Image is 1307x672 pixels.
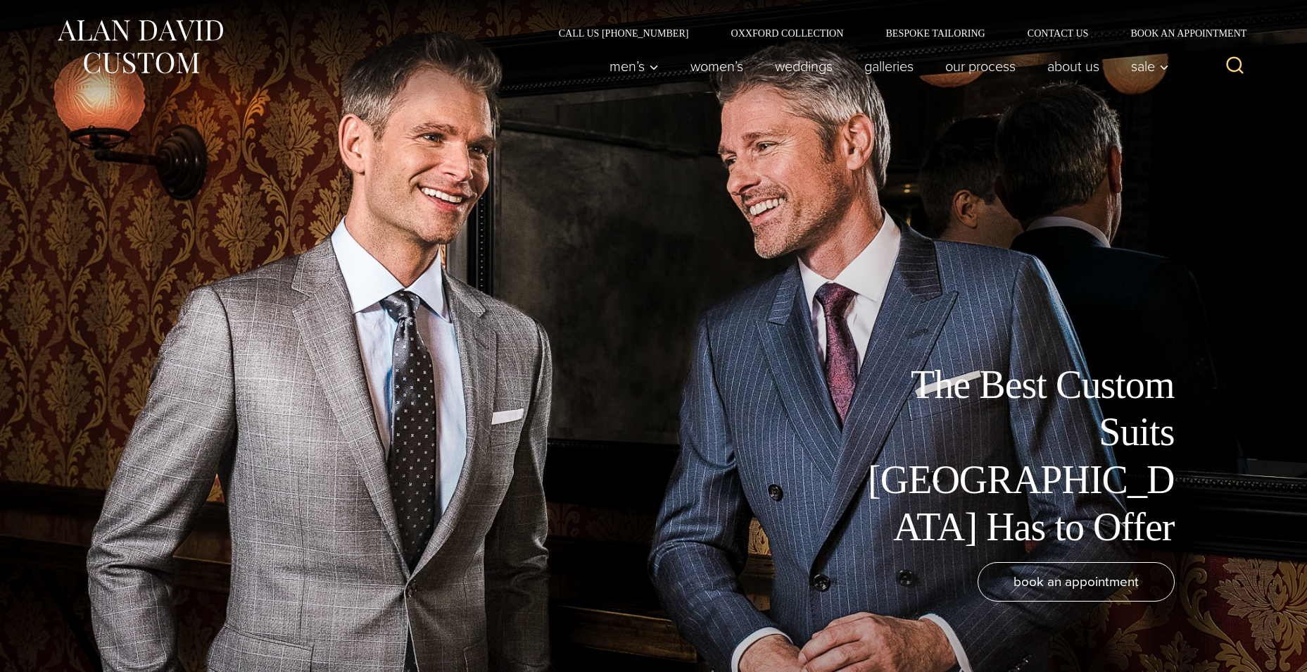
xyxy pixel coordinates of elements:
[929,52,1031,80] a: Our Process
[1131,59,1169,73] span: Sale
[538,28,1252,38] nav: Secondary Navigation
[858,361,1175,551] h1: The Best Custom Suits [GEOGRAPHIC_DATA] Has to Offer
[1031,52,1115,80] a: About Us
[610,59,659,73] span: Men’s
[1006,28,1110,38] a: Contact Us
[848,52,929,80] a: Galleries
[1014,571,1139,592] span: book an appointment
[538,28,710,38] a: Call Us [PHONE_NUMBER]
[1109,28,1251,38] a: Book an Appointment
[709,28,864,38] a: Oxxford Collection
[864,28,1006,38] a: Bespoke Tailoring
[1218,49,1252,83] button: View Search Form
[978,562,1175,602] a: book an appointment
[674,52,759,80] a: Women’s
[56,15,225,78] img: Alan David Custom
[593,52,1176,80] nav: Primary Navigation
[759,52,848,80] a: weddings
